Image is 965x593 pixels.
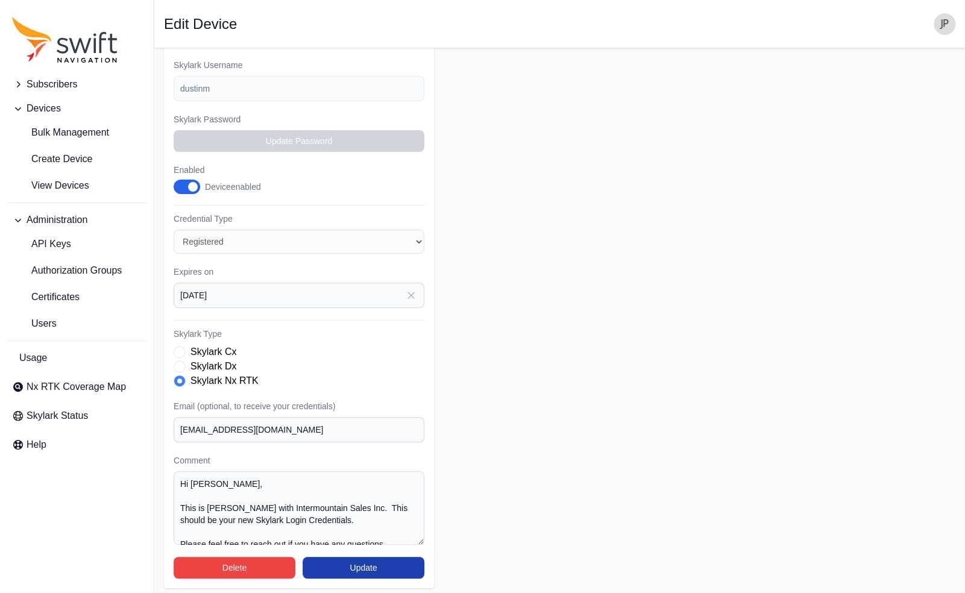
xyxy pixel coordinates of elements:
[7,404,146,428] a: Skylark Status
[174,213,424,225] label: Credential Type
[27,101,61,116] span: Devices
[303,557,424,579] button: Update
[12,152,92,166] span: Create Device
[7,312,146,336] a: Users
[174,76,424,101] input: example-user
[7,433,146,457] a: Help
[12,237,71,251] span: API Keys
[12,290,80,304] span: Certificates
[12,178,89,193] span: View Devices
[12,316,57,331] span: Users
[7,259,146,283] a: Authorization Groups
[7,375,146,399] a: Nx RTK Coverage Map
[7,232,146,256] a: API Keys
[27,77,77,92] span: Subscribers
[934,13,955,35] img: user photo
[7,72,146,96] button: Subscribers
[174,557,295,579] button: Delete
[164,17,237,31] h1: Edit Device
[174,130,424,152] button: Update Password
[174,345,424,388] div: Skylark Type
[27,438,46,452] span: Help
[174,113,424,125] label: Skylark Password
[12,263,122,278] span: Authorization Groups
[190,359,236,374] label: Skylark Dx
[174,266,424,278] label: Expires on
[12,125,109,140] span: Bulk Management
[190,374,259,388] label: Skylark Nx RTK
[7,208,146,232] button: Administration
[205,181,261,193] div: Device enabled
[27,409,88,423] span: Skylark Status
[174,471,424,545] textarea: Hi [PERSON_NAME], This is [PERSON_NAME] with Intermountain Sales Inc. This should be your new Sky...
[174,454,424,466] label: Comment
[7,147,146,171] a: Create Device
[190,345,236,359] label: Skylark Cx
[174,328,424,340] label: Skylark Type
[7,121,146,145] a: Bulk Management
[174,400,424,412] label: Email (optional, to receive your credentials)
[174,164,274,176] label: Enabled
[7,346,146,370] a: Usage
[174,283,424,308] input: YYYY-MM-DD
[7,96,146,121] button: Devices
[7,285,146,309] a: Certificates
[7,174,146,198] a: View Devices
[174,59,424,71] label: Skylark Username
[27,380,126,394] span: Nx RTK Coverage Map
[27,213,87,227] span: Administration
[19,351,47,365] span: Usage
